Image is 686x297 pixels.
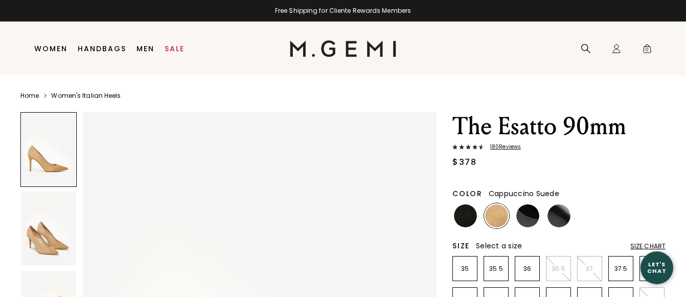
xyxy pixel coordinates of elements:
[136,45,154,53] a: Men
[484,144,521,150] span: 180 Review s
[516,204,539,227] img: Black Patent
[578,265,602,273] p: 37
[452,189,483,198] h2: Color
[165,45,185,53] a: Sale
[642,46,652,56] span: 0
[290,40,397,57] img: M.Gemi
[640,265,664,273] p: 38
[454,204,477,227] img: Black Suede
[20,92,39,100] a: Home
[489,188,559,199] span: Cappuccino Suede
[630,242,666,250] div: Size Chart
[453,265,477,273] p: 35
[515,265,539,273] p: 36
[485,204,508,227] img: Cappuccino Suede
[78,45,126,53] a: Handbags
[547,204,570,227] img: Black Leather
[546,265,570,273] p: 36.5
[476,241,522,251] span: Select a size
[641,261,673,274] div: Let's Chat
[452,144,666,152] a: 180Reviews
[452,156,476,168] div: $378
[34,45,67,53] a: Women
[609,265,633,273] p: 37.5
[484,265,508,273] p: 35.5
[21,192,76,265] img: The Esatto a Cappuccino Suede Italian Nappa Leather Pump Heel 2
[51,92,121,100] a: Women's Italian Heels
[452,112,666,141] h1: The Esatto 90mm
[452,242,470,250] h2: Size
